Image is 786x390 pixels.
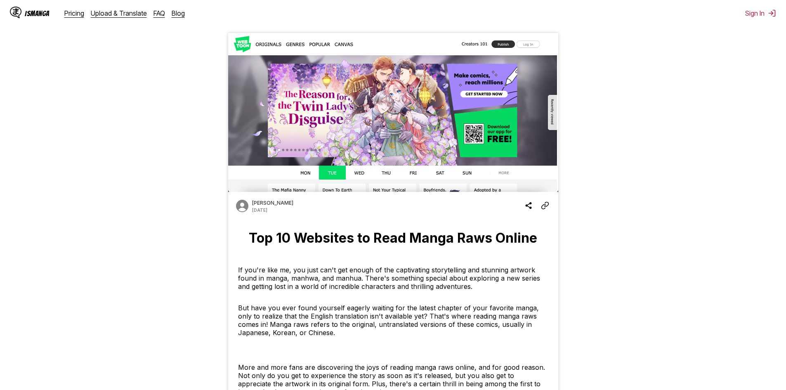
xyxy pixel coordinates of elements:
a: IsManga LogoIsManga [10,7,64,20]
div: IsManga [25,9,50,17]
p: Author [252,200,293,206]
h1: Top 10 Websites to Read Manga Raws Online [235,230,552,246]
img: Cover [228,33,558,192]
a: Upload & Translate [91,9,147,17]
p: Date published [252,208,267,213]
img: Author avatar [235,199,250,213]
button: Sign In [745,9,776,17]
p: If you're like me, you just can't get enough of the captivating storytelling and stunning artwork... [238,266,548,291]
img: IsManga Logo [10,7,21,18]
a: Blog [172,9,185,17]
img: Share blog [524,201,533,210]
a: Pricing [64,9,84,17]
a: FAQ [153,9,165,17]
img: Copy Article Link [541,201,549,210]
img: Sign out [768,9,776,17]
p: But have you ever found yourself eagerly waiting for the latest chapter of your favorite manga, o... [238,304,548,337]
